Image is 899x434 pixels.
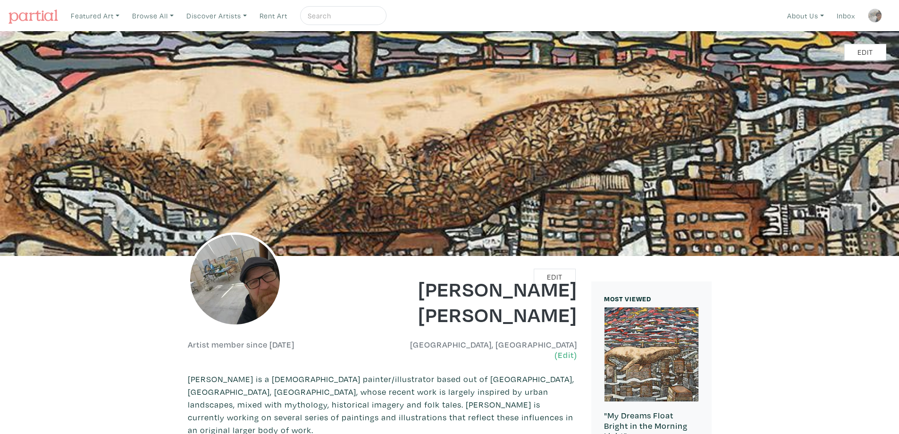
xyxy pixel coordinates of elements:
[255,6,292,26] a: Rent Art
[783,6,828,26] a: About Us
[868,9,882,23] img: phpThumb.php
[188,340,294,350] h6: Artist member since [DATE]
[128,6,178,26] a: Browse All
[307,10,378,22] input: Search
[182,6,251,26] a: Discover Artists
[389,340,577,360] h6: [GEOGRAPHIC_DATA], [GEOGRAPHIC_DATA]
[188,232,282,327] img: phpThumb.php
[67,6,124,26] a: Featured Art
[604,294,651,303] small: MOST VIEWED
[555,350,577,360] a: (Edit)
[832,6,859,26] a: Inbox
[389,276,577,327] h1: [PERSON_NAME] [PERSON_NAME]
[844,44,886,60] a: Edit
